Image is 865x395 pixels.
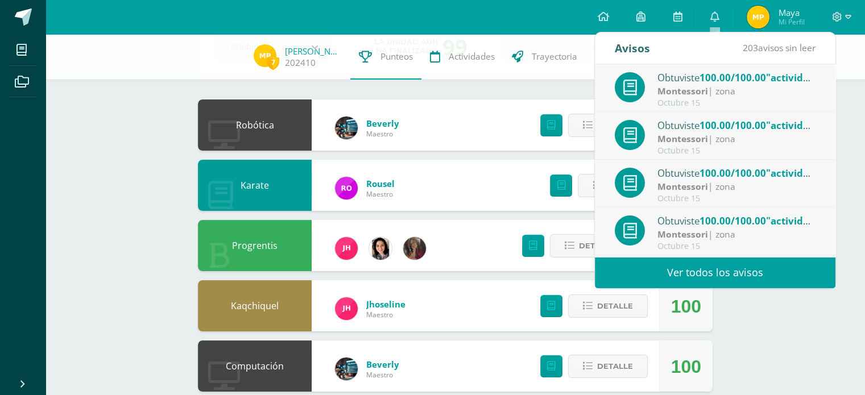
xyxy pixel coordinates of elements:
div: | zona [657,180,816,193]
div: | zona [657,228,816,241]
img: 622bbccbb56ef3a75229b1369ba48c20.png [335,177,358,199]
span: 100.00/100.00 [700,167,766,180]
span: 100.00/100.00 [700,119,766,132]
div: Octubre 15 [657,242,816,251]
div: Obtuviste en [657,118,816,132]
button: Detalle [568,294,648,318]
img: 34fa802e52f1a7c5000ca845efa31f00.png [335,357,358,380]
div: 100 [671,281,701,332]
span: 203 [743,41,758,54]
button: Detalle [550,234,630,257]
a: [PERSON_NAME] [285,45,342,57]
div: Kaqchiquel [198,280,312,331]
span: Punteos [380,51,413,63]
span: 7 [267,55,279,69]
button: Detalle [568,114,648,137]
span: Actividades [449,51,495,63]
span: "actividad 2" [766,119,827,132]
a: Rousel [366,178,395,189]
span: Mi Perfil [778,17,804,27]
img: 8d111c54e46f86f8e7ff055ff49bdf2e.png [369,237,392,260]
div: | zona [657,85,816,98]
span: 100.00/100.00 [700,71,766,84]
span: Maestro [366,189,395,199]
img: 34fa802e52f1a7c5000ca845efa31f00.png [335,117,358,139]
div: Robótica [198,99,312,151]
span: Maestro [366,370,399,380]
div: | zona [657,132,816,145]
span: Detalle [597,296,633,317]
a: Punteos [350,34,421,80]
img: c00a0765c4898c626be081b0d8af7c0d.png [335,237,358,260]
span: Detalle [579,235,615,256]
span: Trayectoria [532,51,577,63]
a: 202410 [285,57,316,69]
button: Detalle [568,355,648,378]
span: avisos sin leer [743,41,816,54]
div: Obtuviste en [657,213,816,228]
strong: Montessori [657,132,708,145]
span: Maya [778,7,804,18]
a: Jhoseline [366,298,405,310]
a: Trayectoria [503,34,586,80]
a: Actividades [421,34,503,80]
div: Computación [198,340,312,392]
span: "actividad 4" [766,214,827,227]
div: Obtuviste en [657,70,816,85]
img: 9265801c139b95c850505ad960065ce9.png [403,237,426,260]
img: 44b7386e2150bafe6f75c9566b169429.png [747,6,769,28]
div: Octubre 15 [657,194,816,203]
a: Beverly [366,359,399,370]
span: Maestro [366,310,405,319]
strong: Montessori [657,180,708,193]
img: c00a0765c4898c626be081b0d8af7c0d.png [335,297,358,320]
div: Octubre 15 [657,146,816,156]
strong: Montessori [657,228,708,240]
a: Contactos [586,34,665,80]
span: "actividad 3" [766,167,827,180]
div: Obtuviste en [657,165,816,180]
div: Progrentis [198,220,312,271]
a: Ver todos los avisos [595,257,835,288]
span: 100.00/100.00 [700,214,766,227]
span: "actividad 1" [766,71,827,84]
div: Octubre 15 [657,98,816,108]
span: Detalle [597,356,633,377]
div: Karate [198,160,312,211]
span: Maestro [366,129,399,139]
div: Avisos [615,32,650,64]
button: Detalle [578,174,657,197]
a: Beverly [366,118,399,129]
img: 44b7386e2150bafe6f75c9566b169429.png [254,44,276,67]
strong: Montessori [657,85,708,97]
div: 100 [671,341,701,392]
